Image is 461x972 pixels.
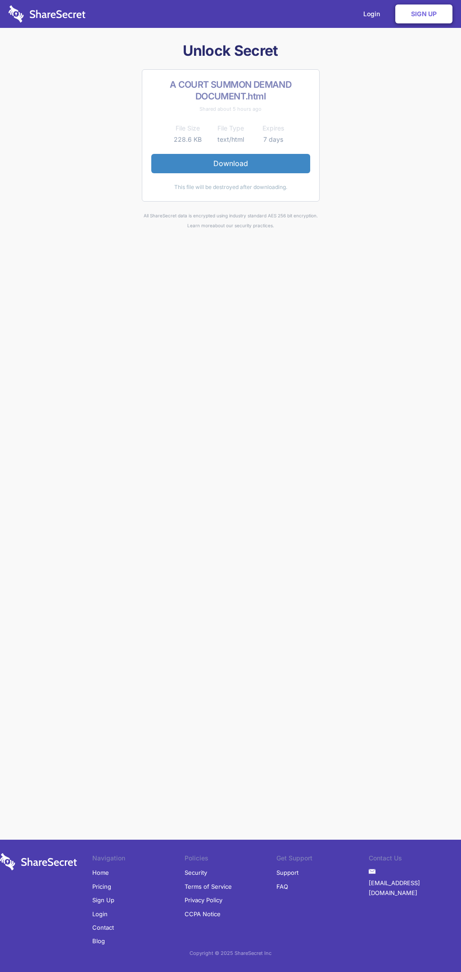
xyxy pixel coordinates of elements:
[209,123,252,134] th: File Type
[252,134,295,145] td: 7 days
[276,853,369,866] li: Get Support
[151,79,310,102] h2: A COURT SUMMON DEMAND DOCUMENT.html
[167,134,209,145] td: 228.6 KB
[92,921,114,934] a: Contact
[395,4,452,23] a: Sign Up
[185,880,232,893] a: Terms of Service
[92,880,111,893] a: Pricing
[167,123,209,134] th: File Size
[185,866,207,879] a: Security
[92,893,114,907] a: Sign Up
[252,123,295,134] th: Expires
[185,853,277,866] li: Policies
[276,866,298,879] a: Support
[92,853,185,866] li: Navigation
[92,934,105,948] a: Blog
[151,154,310,173] a: Download
[185,907,221,921] a: CCPA Notice
[92,907,108,921] a: Login
[369,876,461,900] a: [EMAIL_ADDRESS][DOMAIN_NAME]
[209,134,252,145] td: text/html
[151,182,310,192] div: This file will be destroyed after downloading.
[369,853,461,866] li: Contact Us
[185,893,222,907] a: Privacy Policy
[92,866,109,879] a: Home
[151,104,310,114] div: Shared about 5 hours ago
[9,5,86,22] img: logo-wordmark-white-trans-d4663122ce5f474addd5e946df7df03e33cb6a1c49d2221995e7729f52c070b2.svg
[276,880,288,893] a: FAQ
[187,223,212,228] a: Learn more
